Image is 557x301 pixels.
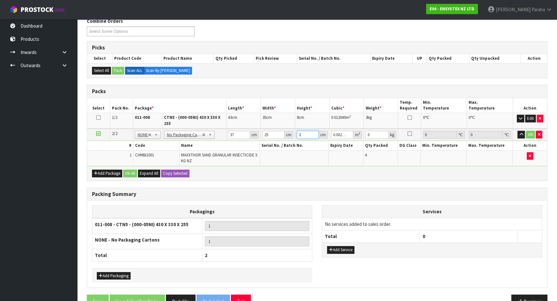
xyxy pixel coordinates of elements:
h3: Picks [92,45,542,51]
td: cm [261,113,295,128]
button: Add Packaging [97,272,131,280]
th: Action [513,141,547,150]
th: UP [412,54,427,63]
th: Action [513,98,547,113]
div: ℃ [503,131,511,139]
span: 0 [423,233,425,239]
div: kg [388,131,396,139]
th: Qty Picked [214,54,254,63]
span: 3 [365,115,367,120]
span: 8 [297,115,299,120]
th: Services [322,206,542,218]
th: Expiry Date [329,141,363,150]
th: Name [179,141,260,150]
span: Paraha [532,6,545,13]
th: Select [87,98,110,113]
th: Min. Temperature [421,98,467,113]
button: Copy Selected [161,170,189,177]
h3: Packs [92,88,542,94]
strong: E04 - ENSYSTEX NZ LTD [430,6,474,12]
th: Code [133,141,179,150]
span: 1/2 [112,115,117,120]
button: Pack [112,67,124,75]
strong: NONE - No Packaging Cartons [95,237,160,243]
th: Serial No. / Batch No. [260,141,329,150]
strong: CTN5 - (000-05NI) 430 X 330 X 255 [164,115,220,126]
span: 0.012040 [331,115,346,120]
button: Ok All [123,170,137,177]
small: WMS [55,7,65,13]
th: Packagings [92,206,312,218]
span: 4 [365,152,367,158]
strong: 011-008 - CTN5 - (000-05NI) 430 X 330 X 255 [95,221,188,227]
span: MAXXTHOR SAND GRANULAR INSECTICIDE 5 KG NZ [181,152,257,164]
th: Cubic [329,98,364,113]
label: Combine Orders [87,18,123,24]
th: Package [133,98,226,113]
th: Height [295,98,329,113]
th: Pick Review [254,54,297,63]
div: m [353,131,362,139]
td: cm [295,113,329,128]
button: Add Service [327,246,354,254]
td: kg [364,113,398,128]
th: Qty Packed [363,141,397,150]
span: 43 [228,115,232,120]
button: OK [526,131,535,138]
span: 2/2 [112,131,117,136]
span: 1 [130,152,132,158]
div: cm [250,131,259,139]
td: ℃ [421,113,467,128]
span: CHMBI1001 [135,152,154,158]
td: cm [226,113,261,128]
th: Serial No. / Batch No. [297,54,370,63]
td: No services added to sales order. [322,218,542,230]
h3: Packing Summary [92,191,542,197]
span: 0 [469,115,470,120]
td: ℃ [467,113,513,128]
th: Total [92,249,202,261]
button: Edit [525,115,536,122]
th: Select [87,54,112,63]
span: 35 [262,115,266,120]
th: Weight [364,98,398,113]
img: cube-alt.png [10,5,18,13]
th: Length [226,98,261,113]
th: Product Code [112,54,161,63]
th: Total [322,230,420,243]
span: No Packaging Cartons [167,131,202,139]
strong: 011-008 [135,115,150,120]
span: ProStock [21,5,53,14]
button: Add Package [92,170,122,177]
th: # [87,141,133,150]
sup: 3 [349,114,351,119]
a: E04 - ENSYSTEX NZ LTD [426,4,478,14]
span: Expand All [140,171,158,176]
th: Width [261,98,295,113]
button: Expand All [138,170,160,177]
th: Qty Unpacked [470,54,521,63]
th: Min. Temperature [421,141,467,150]
td: m [329,113,364,128]
div: ℃ [457,131,465,139]
label: Scan By [PERSON_NAME] [144,67,192,75]
sup: 3 [358,131,360,136]
th: Expiry Date [370,54,412,63]
th: Qty Packed [427,54,469,63]
th: Action [521,54,547,63]
span: 2 [205,252,207,258]
button: Select All [92,67,111,75]
th: Pack No. [110,98,133,113]
th: Product Name [162,54,214,63]
span: NONE [138,131,148,139]
th: Temp. Required [398,98,421,113]
th: DG Class [397,141,421,150]
th: Max. Temperature [467,98,513,113]
th: Max. Temperature [467,141,513,150]
div: cm [284,131,293,139]
div: cm [319,131,328,139]
span: [PERSON_NAME] [496,6,531,13]
span: 0 [423,115,425,120]
label: Scan ALL [125,67,144,75]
